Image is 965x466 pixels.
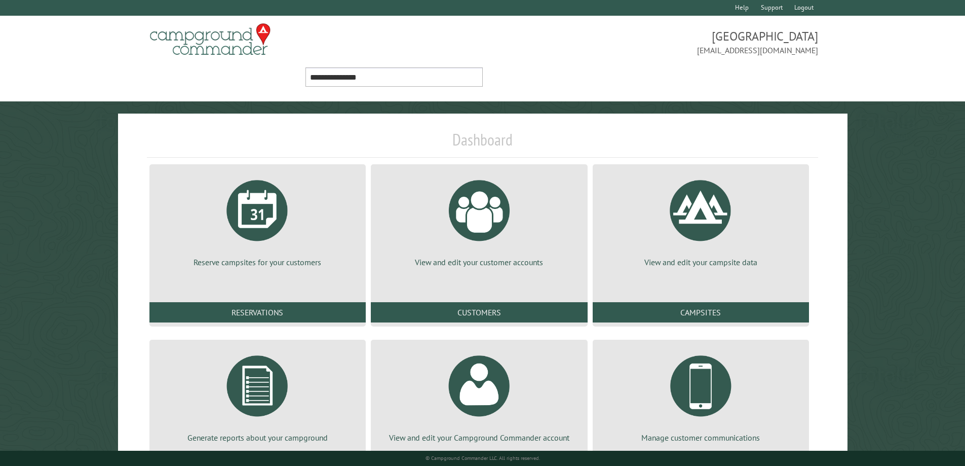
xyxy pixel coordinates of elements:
[383,432,575,443] p: View and edit your Campground Commander account
[147,20,274,59] img: Campground Commander
[162,432,354,443] p: Generate reports about your campground
[383,348,575,443] a: View and edit your Campground Commander account
[426,455,540,461] small: © Campground Commander LLC. All rights reserved.
[605,348,797,443] a: Manage customer communications
[162,172,354,268] a: Reserve campsites for your customers
[162,257,354,268] p: Reserve campsites for your customers
[593,302,809,322] a: Campsites
[383,172,575,268] a: View and edit your customer accounts
[147,130,819,158] h1: Dashboard
[605,432,797,443] p: Manage customer communications
[605,172,797,268] a: View and edit your campsite data
[483,28,819,56] span: [GEOGRAPHIC_DATA] [EMAIL_ADDRESS][DOMAIN_NAME]
[383,257,575,268] p: View and edit your customer accounts
[371,302,587,322] a: Customers
[605,257,797,268] p: View and edit your campsite data
[162,348,354,443] a: Generate reports about your campground
[149,302,366,322] a: Reservations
